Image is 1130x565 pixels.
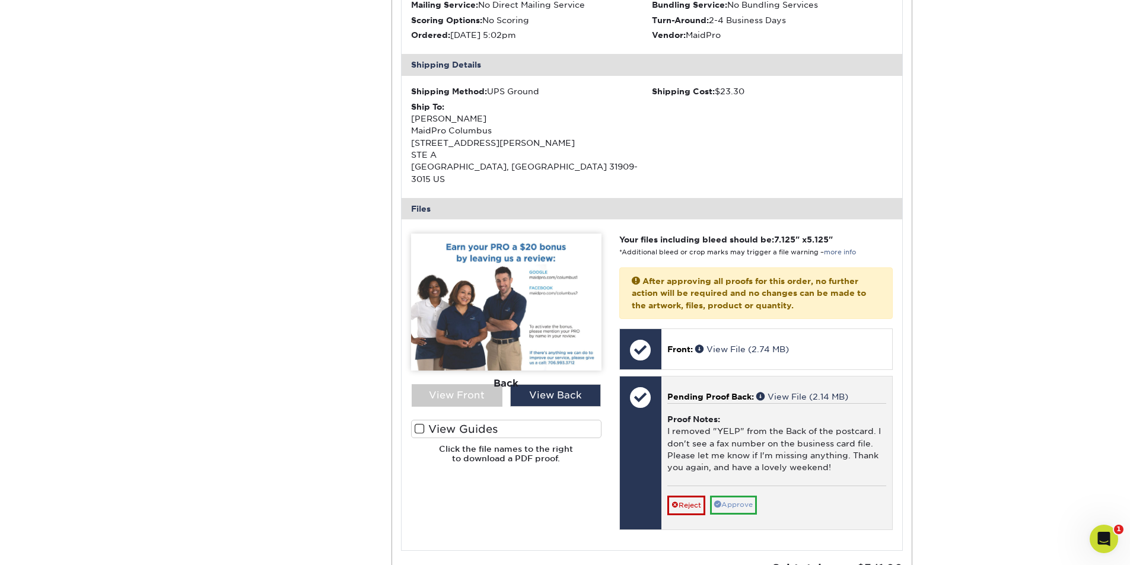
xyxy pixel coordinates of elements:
[619,235,833,244] strong: Your files including bleed should be: " x "
[807,235,829,244] span: 5.125
[619,248,856,256] small: *Additional bleed or crop marks may trigger a file warning –
[411,87,487,96] strong: Shipping Method:
[652,87,715,96] strong: Shipping Cost:
[411,30,450,40] strong: Ordered:
[411,101,652,186] div: [PERSON_NAME] MaidPro Columbus [STREET_ADDRESS][PERSON_NAME] STE A [GEOGRAPHIC_DATA], [GEOGRAPHIC...
[652,30,686,40] strong: Vendor:
[774,235,795,244] span: 7.125
[411,444,601,473] h6: Click the file names to the right to download a PDF proof.
[411,15,482,25] strong: Scoring Options:
[411,371,601,397] div: Back
[667,344,693,354] span: Front:
[667,414,720,424] strong: Proof Notes:
[652,85,893,97] div: $23.30
[824,248,856,256] a: more info
[402,198,902,219] div: Files
[411,102,444,111] strong: Ship To:
[411,420,601,438] label: View Guides
[710,496,757,514] a: Approve
[411,14,652,26] li: No Scoring
[667,392,754,401] span: Pending Proof Back:
[1090,525,1118,553] iframe: Intercom live chat
[667,403,886,486] div: I removed "YELP" from the Back of the postcard. I don't see a fax number on the business card fil...
[695,344,789,354] a: View File (2.74 MB)
[632,276,866,310] strong: After approving all proofs for this order, no further action will be required and no changes can ...
[652,14,893,26] li: 2-4 Business Days
[652,29,893,41] li: MaidPro
[411,85,652,97] div: UPS Ground
[756,392,848,401] a: View File (2.14 MB)
[1114,525,1123,534] span: 1
[402,54,902,75] div: Shipping Details
[667,496,705,515] a: Reject
[652,15,709,25] strong: Turn-Around:
[411,29,652,41] li: [DATE] 5:02pm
